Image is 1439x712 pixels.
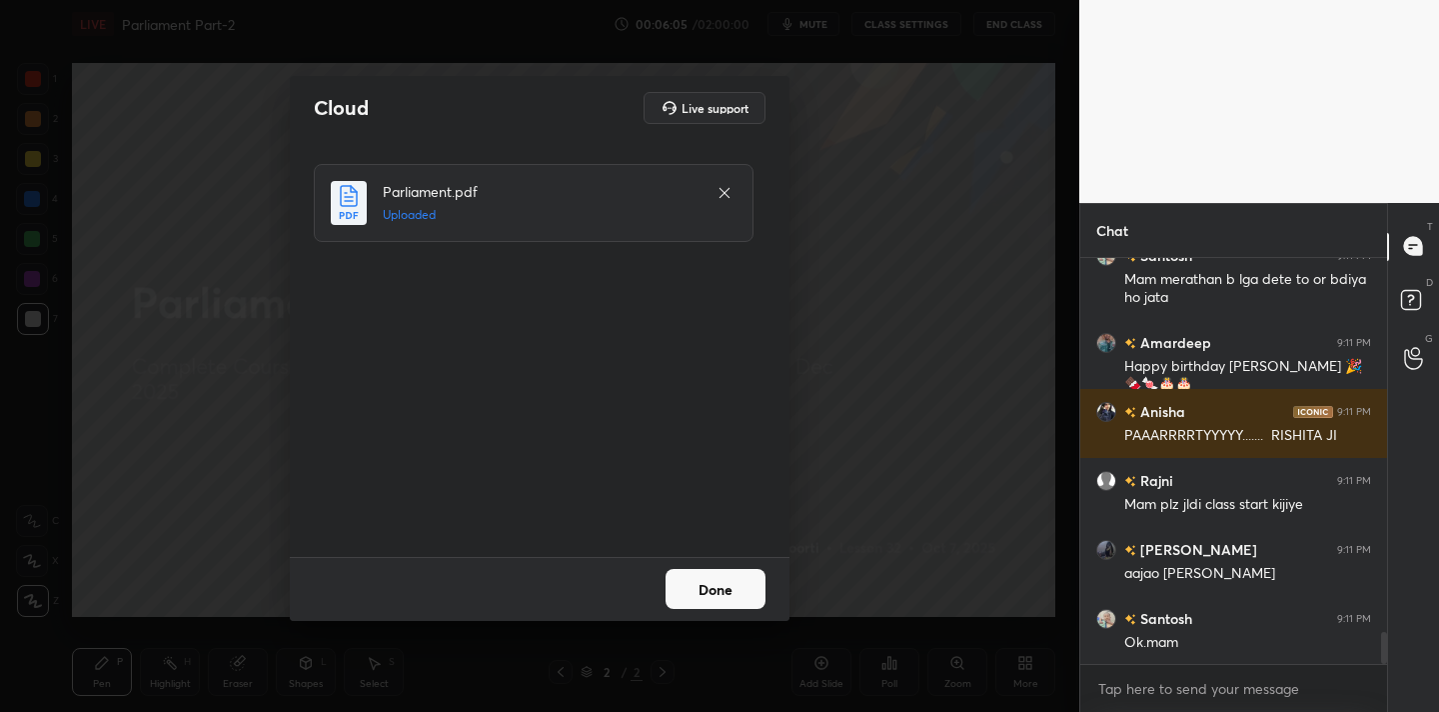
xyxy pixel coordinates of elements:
[383,206,697,224] h5: Uploaded
[1096,332,1116,352] img: a15a15895fbb4c4ca383359e567bbb17.jpg
[1124,426,1371,446] div: PAAARRRRTYYYYY....... RISHITA JI
[666,569,765,609] button: Done
[1425,331,1433,346] p: G
[1337,474,1371,486] div: 9:11 PM
[1096,539,1116,559] img: 25e91962be794c07a4be057b8021ee69.jpg
[1124,407,1136,418] img: no-rating-badge.077c3623.svg
[1080,258,1387,665] div: grid
[1337,336,1371,348] div: 9:11 PM
[1136,470,1173,491] h6: Rajni
[1124,476,1136,487] img: no-rating-badge.077c3623.svg
[1337,612,1371,624] div: 9:11 PM
[314,95,369,121] h2: Cloud
[1136,608,1192,629] h6: Santosh
[1124,338,1136,349] img: no-rating-badge.077c3623.svg
[1096,401,1116,421] img: 8193e847b0e94286bf0fa860910a250c.jpg
[1124,270,1371,308] div: Mam merathan b lga dete to or bdiya ho jata
[682,102,748,114] h5: Live support
[1136,332,1211,353] h6: Amardeep
[1124,357,1371,395] div: Happy birthday [PERSON_NAME] 🎉🍫🍬🎂🎂
[1124,614,1136,625] img: no-rating-badge.077c3623.svg
[1136,539,1257,560] h6: [PERSON_NAME]
[383,181,697,202] h4: Parliament.pdf
[1337,249,1371,261] div: 9:11 PM
[1124,564,1371,584] div: aajao [PERSON_NAME]
[1124,633,1371,653] div: Ok.mam
[1427,219,1433,234] p: T
[1080,204,1144,257] p: Chat
[1124,545,1136,556] img: no-rating-badge.077c3623.svg
[1337,405,1371,417] div: 9:11 PM
[1124,251,1136,262] img: no-rating-badge.077c3623.svg
[1337,543,1371,555] div: 9:11 PM
[1096,608,1116,628] img: 4c373c1a6e0f4c9ca67999390ca6d3e2.jpg
[1426,275,1433,290] p: D
[1124,495,1371,515] div: Mam plz jldi class start kijiye
[1136,401,1185,422] h6: Anisha
[1096,470,1116,490] img: default.png
[1293,405,1333,417] img: iconic-dark.1390631f.png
